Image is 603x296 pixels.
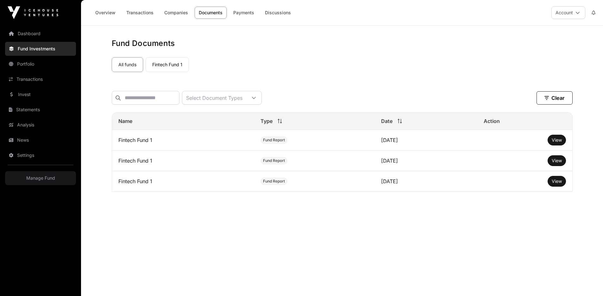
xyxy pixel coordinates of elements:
[484,117,500,125] span: Action
[263,158,285,163] span: Fund Report
[375,130,477,151] td: [DATE]
[122,7,158,19] a: Transactions
[146,57,189,72] a: Fintech Fund 1
[261,7,295,19] a: Discussions
[112,151,254,171] td: Fintech Fund 1
[8,6,58,19] img: Icehouse Ventures Logo
[548,155,566,166] button: View
[381,117,393,125] span: Date
[5,133,76,147] a: News
[160,7,192,19] a: Companies
[552,158,562,164] a: View
[112,130,254,151] td: Fintech Fund 1
[5,171,76,185] a: Manage Fund
[263,179,285,184] span: Fund Report
[5,103,76,117] a: Statements
[552,178,562,184] a: View
[229,7,258,19] a: Payments
[5,57,76,71] a: Portfolio
[571,266,603,296] iframe: Chat Widget
[548,135,566,145] button: View
[195,7,227,19] a: Documents
[118,117,132,125] span: Name
[91,7,120,19] a: Overview
[5,27,76,41] a: Dashboard
[375,171,477,192] td: [DATE]
[551,6,585,19] button: Account
[375,151,477,171] td: [DATE]
[182,91,246,104] div: Select Document Types
[5,87,76,101] a: Invest
[112,57,143,72] a: All funds
[537,91,573,105] button: Clear
[112,171,254,192] td: Fintech Fund 1
[5,42,76,56] a: Fund Investments
[5,148,76,162] a: Settings
[552,137,562,143] a: View
[552,158,562,163] span: View
[5,118,76,132] a: Analysis
[112,38,573,48] h1: Fund Documents
[548,176,566,187] button: View
[5,72,76,86] a: Transactions
[263,138,285,143] span: Fund Report
[261,117,273,125] span: Type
